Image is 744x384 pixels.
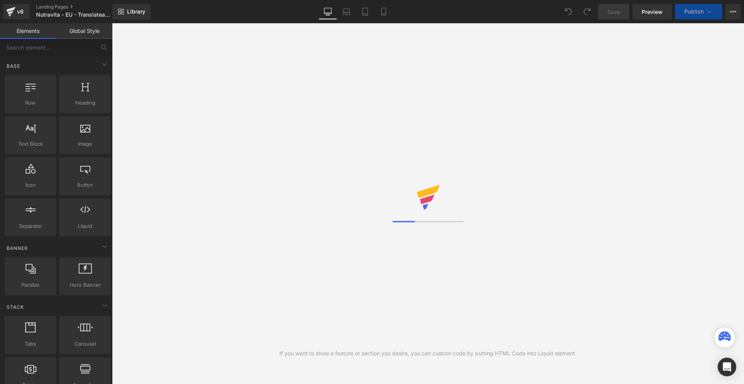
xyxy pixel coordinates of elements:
span: Banner [6,245,29,252]
span: Image [62,140,108,148]
span: Tabs [7,340,54,348]
span: Save [607,8,620,16]
button: Publish [675,4,722,19]
div: Open Intercom Messenger [718,358,736,376]
div: v6 [15,7,25,17]
span: Row [7,99,54,107]
button: Redo [579,4,595,19]
span: Base [6,62,21,70]
span: Preview [642,8,663,16]
a: Laptop [337,4,356,19]
a: v6 [3,4,30,19]
span: Hero Banner [62,281,108,289]
a: Global Style [56,23,112,39]
a: Mobile [374,4,393,19]
span: Text Block [7,140,54,148]
span: Carousel [62,340,108,348]
span: Liquid [62,222,108,230]
span: Publish [684,9,704,15]
span: Nutravita - EU - Translateable [36,12,110,18]
span: Icon [7,181,54,189]
span: Separator [7,222,54,230]
a: Landing Pages [36,4,125,10]
a: Desktop [319,4,337,19]
a: Tablet [356,4,374,19]
div: If you want to show a feature or section you desire, you can custom code by putting HTML Code int... [279,349,577,358]
button: Undo [561,4,576,19]
span: Parallax [7,281,54,289]
span: Button [62,181,108,189]
a: New Library [112,4,151,19]
a: Preview [632,4,672,19]
span: Heading [62,99,108,107]
button: More [725,4,741,19]
span: Library [127,8,145,15]
span: Stack [6,303,25,311]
